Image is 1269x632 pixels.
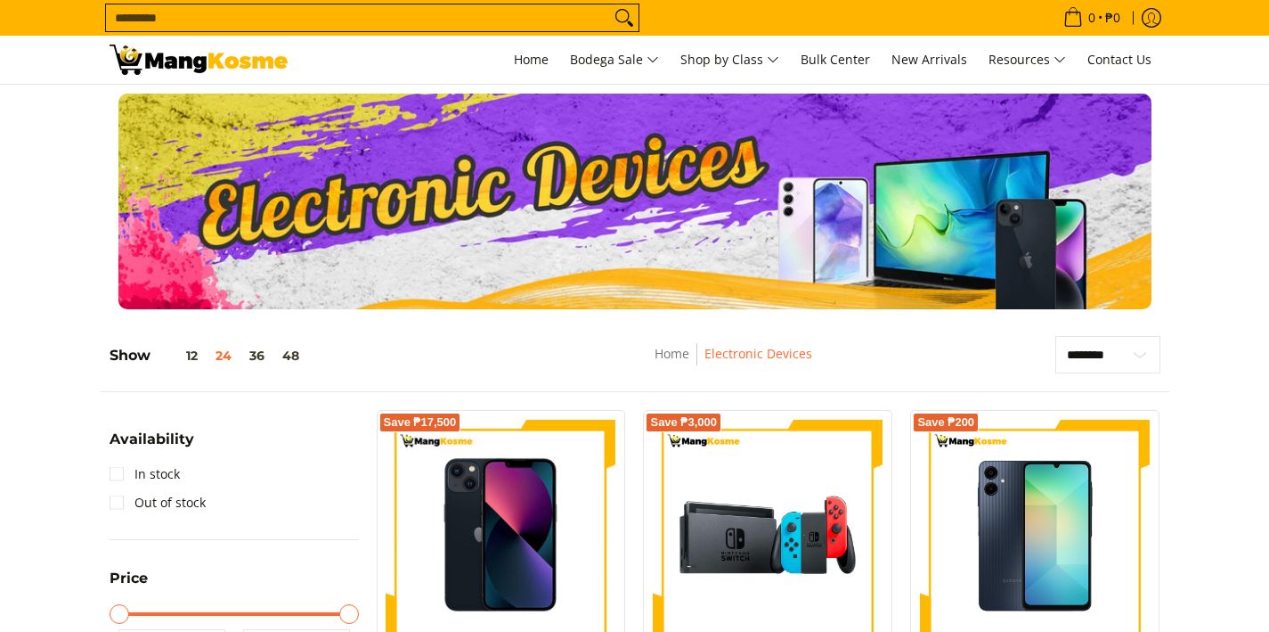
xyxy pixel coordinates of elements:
[1102,12,1123,24] span: ₱0
[150,349,207,363] button: 12
[384,417,457,428] span: Save ₱17,500
[680,49,779,71] span: Shop by Class
[240,349,273,363] button: 36
[1058,8,1126,28] span: •
[1087,51,1151,68] span: Contact Us
[305,36,1160,84] nav: Main Menu
[514,51,549,68] span: Home
[273,349,308,363] button: 48
[570,49,659,71] span: Bodega Sale
[650,417,717,428] span: Save ₱3,000
[1086,12,1098,24] span: 0
[704,345,812,362] a: Electronic Devices
[801,51,870,68] span: Bulk Center
[561,36,668,84] a: Bodega Sale
[110,460,180,488] a: In stock
[655,345,689,362] a: Home
[610,4,639,31] button: Search
[883,36,976,84] a: New Arrivals
[110,571,148,599] summary: Open
[980,36,1075,84] a: Resources
[1078,36,1160,84] a: Contact Us
[505,36,557,84] a: Home
[891,51,967,68] span: New Arrivals
[110,432,194,460] summary: Open
[110,347,308,365] h5: Show
[207,349,240,363] button: 24
[110,571,148,586] span: Price
[110,45,288,75] img: Electronic Devices - Premium Brands with Warehouse Prices l Mang Kosme
[988,49,1066,71] span: Resources
[792,36,879,84] a: Bulk Center
[529,343,938,383] nav: Breadcrumbs
[110,488,206,517] a: Out of stock
[110,432,194,447] span: Availability
[671,36,788,84] a: Shop by Class
[917,417,974,428] span: Save ₱200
